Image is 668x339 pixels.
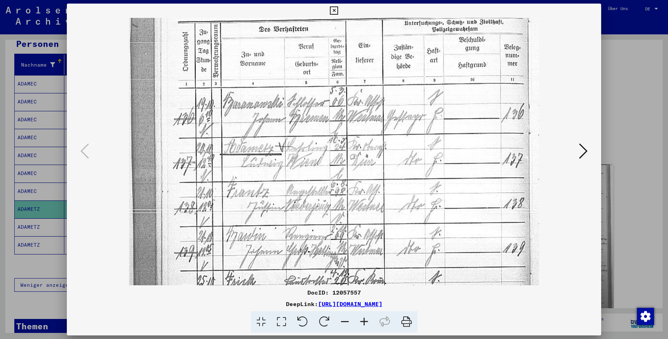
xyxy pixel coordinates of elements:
[637,308,654,325] img: Zustimmung ändern
[67,288,601,297] div: DocID: 12057557
[318,300,382,307] a: [URL][DOMAIN_NAME]
[67,300,601,308] div: DeepLink:
[637,307,654,325] div: Zustimmung ändern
